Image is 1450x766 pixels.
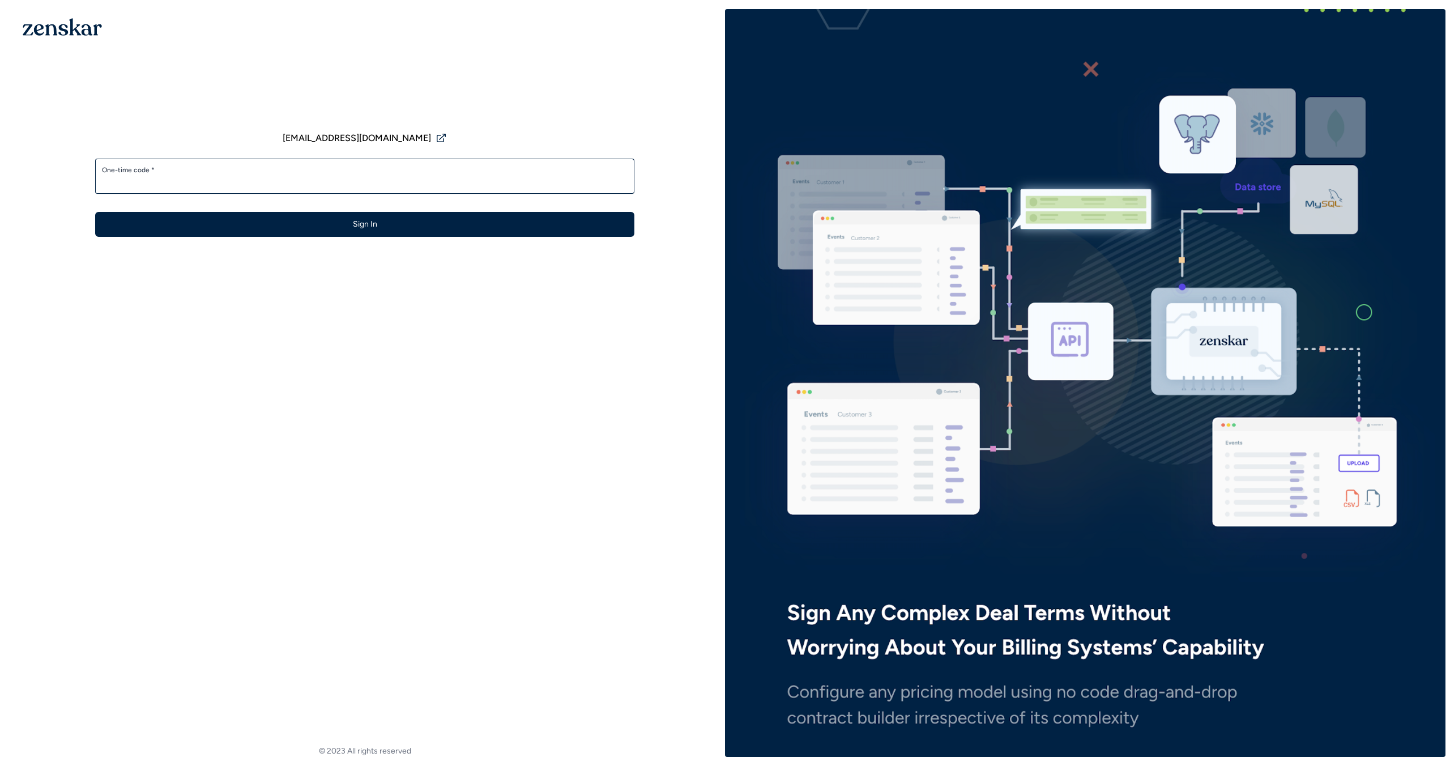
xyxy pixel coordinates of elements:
button: Sign In [95,212,634,237]
label: One-time code * [102,165,628,175]
span: [EMAIL_ADDRESS][DOMAIN_NAME] [283,131,431,145]
footer: © 2023 All rights reserved [5,746,725,757]
img: 1OGAJ2xQqyY4LXKgY66KYq0eOWRCkrZdAb3gUhuVAqdWPZE9SRJmCz+oDMSn4zDLXe31Ii730ItAGKgCKgCCgCikA4Av8PJUP... [23,18,102,36]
